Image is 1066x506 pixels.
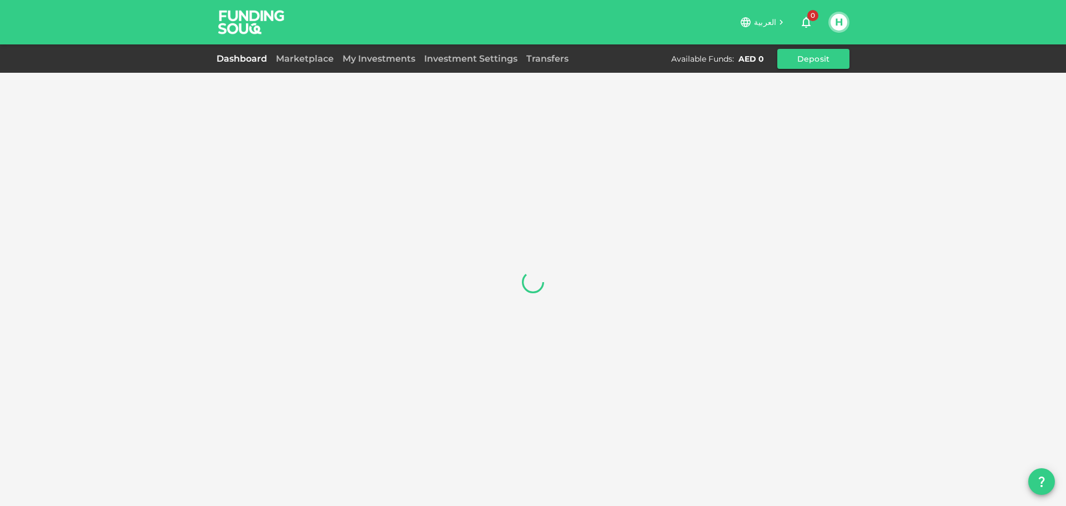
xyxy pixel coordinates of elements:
a: Investment Settings [420,53,522,64]
div: Available Funds : [671,53,734,64]
div: AED 0 [738,53,764,64]
a: Marketplace [271,53,338,64]
button: H [831,14,847,31]
span: العربية [754,17,776,27]
a: My Investments [338,53,420,64]
a: Transfers [522,53,573,64]
button: question [1028,468,1055,495]
button: 0 [795,11,817,33]
a: Dashboard [217,53,271,64]
button: Deposit [777,49,849,69]
span: 0 [807,10,818,21]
